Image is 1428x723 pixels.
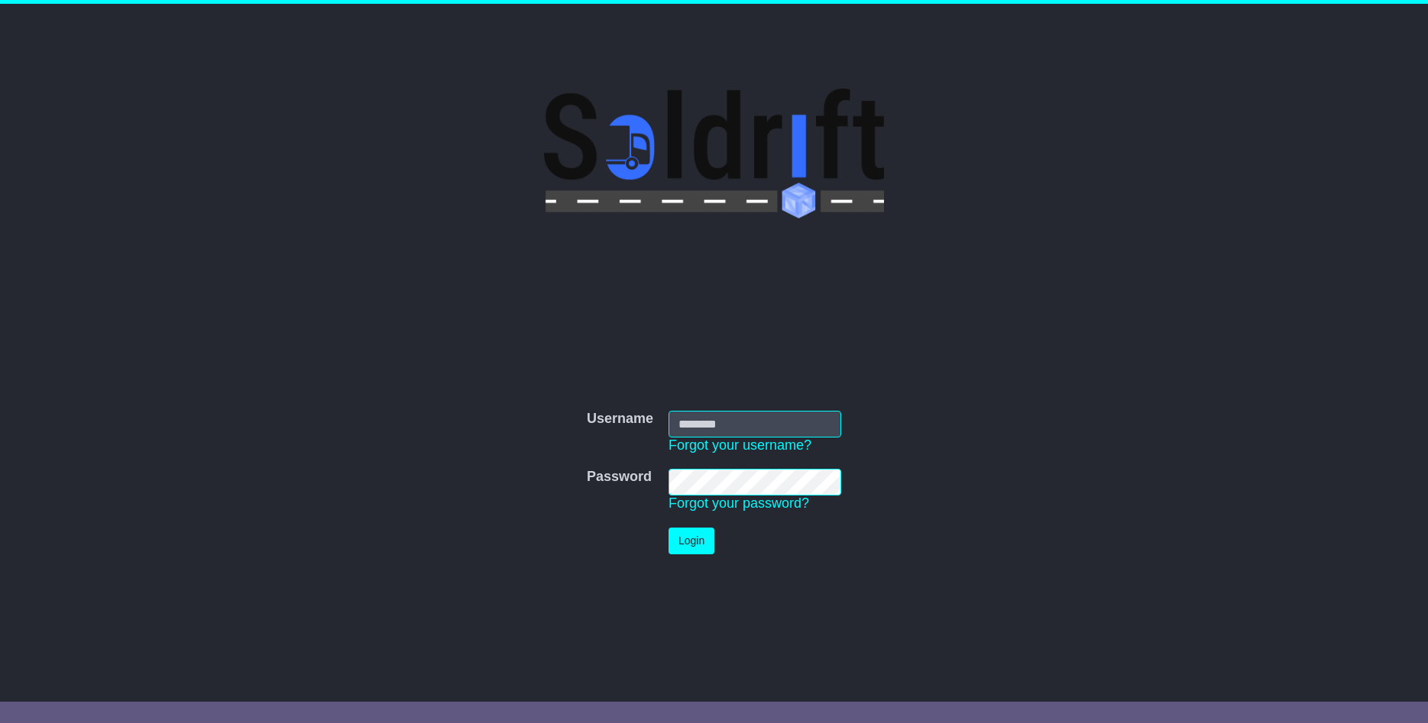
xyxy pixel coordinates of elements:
a: Forgot your password? [669,495,809,511]
label: Password [587,469,652,486]
label: Username [587,411,653,428]
img: Soldrift Pty Ltd [544,89,884,218]
a: Forgot your username? [669,437,811,453]
button: Login [669,528,714,554]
